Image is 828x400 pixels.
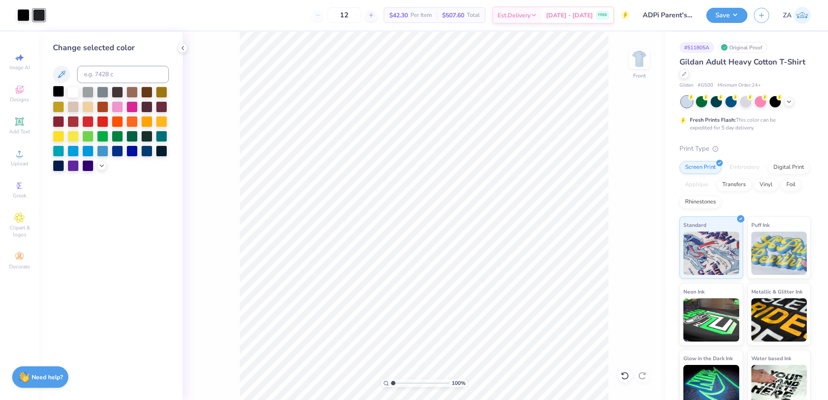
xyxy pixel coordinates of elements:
span: Decorate [9,263,30,270]
div: Foil [781,178,801,191]
span: Standard [683,220,706,229]
span: [DATE] - [DATE] [546,11,593,20]
div: Rhinestones [679,196,721,209]
img: Neon Ink [683,298,739,342]
div: Vinyl [754,178,778,191]
img: Metallic & Glitter Ink [751,298,807,342]
img: Zuriel Alaba [794,7,811,24]
div: Digital Print [768,161,810,174]
span: $42.30 [389,11,408,20]
span: Neon Ink [683,287,705,296]
span: Add Text [9,128,30,135]
span: Total [467,11,480,20]
button: Save [706,8,747,23]
strong: Fresh Prints Flash: [690,116,736,123]
span: # G500 [698,82,713,89]
div: Print Type [679,144,811,154]
div: Transfers [717,178,751,191]
div: Original Proof [718,42,767,53]
input: – – [327,7,361,23]
div: Front [633,72,646,80]
span: Glow in the Dark Ink [683,354,733,363]
span: 100 % [452,379,466,387]
span: Upload [11,160,28,167]
input: Untitled Design [636,6,700,24]
div: Embroidery [724,161,765,174]
span: Gildan [679,82,693,89]
a: ZA [783,7,811,24]
span: Puff Ink [751,220,770,229]
input: e.g. 7428 c [77,66,169,83]
div: Change selected color [53,42,169,54]
span: Metallic & Glitter Ink [751,287,802,296]
div: This color can be expedited for 5 day delivery. [690,116,796,132]
span: FREE [598,12,607,18]
img: Puff Ink [751,232,807,275]
div: Applique [679,178,714,191]
span: Clipart & logos [4,224,35,238]
strong: Need help? [32,373,63,381]
div: Screen Print [679,161,721,174]
span: Minimum Order: 24 + [718,82,761,89]
span: $507.60 [442,11,464,20]
img: Standard [683,232,739,275]
span: Image AI [10,64,30,71]
div: # 511805A [679,42,714,53]
span: Per Item [411,11,432,20]
span: Gildan Adult Heavy Cotton T-Shirt [679,57,805,67]
span: Est. Delivery [498,11,530,20]
span: ZA [783,10,792,20]
span: Designs [10,96,29,103]
span: Water based Ink [751,354,791,363]
img: Front [631,50,648,68]
span: Greek [13,192,26,199]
